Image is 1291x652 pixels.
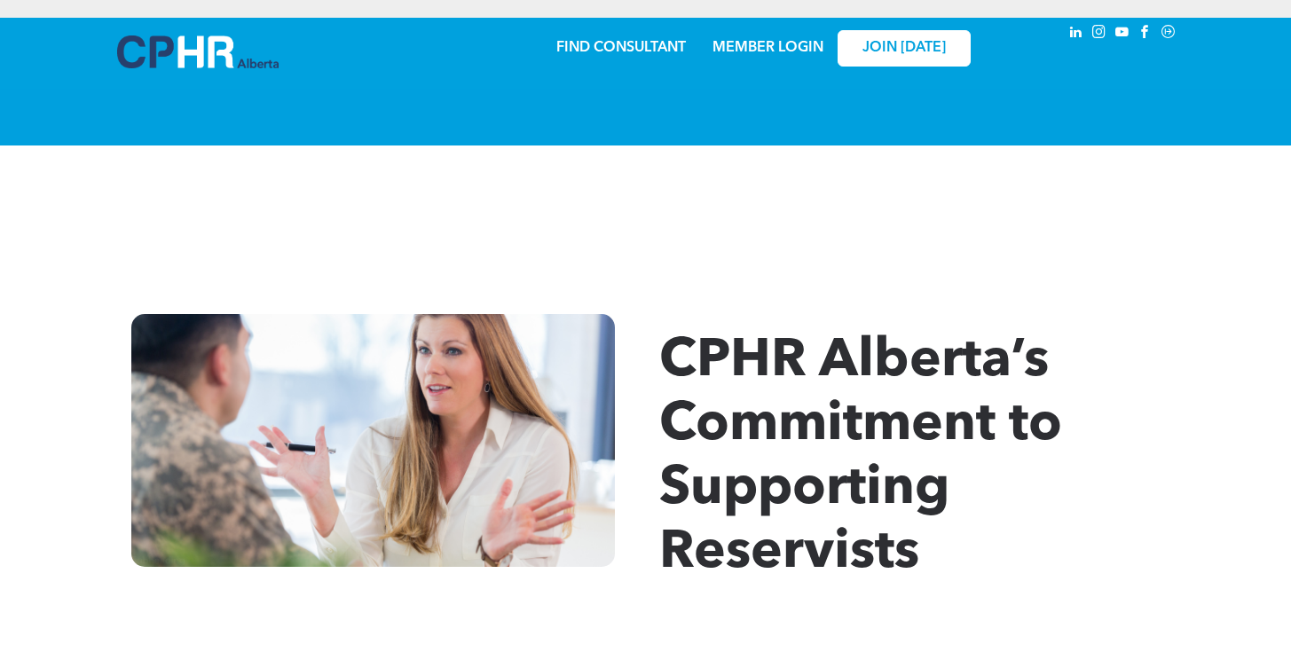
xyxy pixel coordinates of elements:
a: Social network [1159,22,1178,46]
span: CPHR Alberta’s Commitment to Supporting Reservists [659,335,1062,580]
img: A blue and white logo for cp alberta [117,35,279,68]
a: linkedin [1067,22,1086,46]
a: facebook [1136,22,1155,46]
a: JOIN [DATE] [838,30,971,67]
span: JOIN [DATE] [862,40,946,57]
a: youtube [1113,22,1132,46]
a: MEMBER LOGIN [712,41,823,55]
a: instagram [1090,22,1109,46]
a: FIND CONSULTANT [556,41,686,55]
